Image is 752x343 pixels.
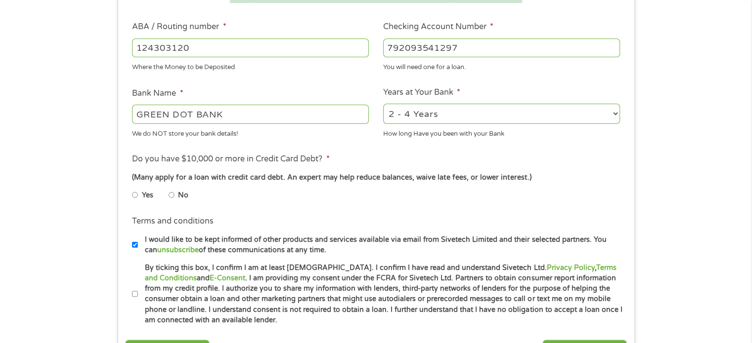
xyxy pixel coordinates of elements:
label: Terms and conditions [132,216,214,227]
input: 345634636 [383,38,620,57]
label: No [178,190,188,201]
label: By ticking this box, I confirm I am at least [DEMOGRAPHIC_DATA]. I confirm I have read and unders... [138,263,623,326]
label: Checking Account Number [383,22,493,32]
div: You will need one for a loan. [383,59,620,73]
input: 263177916 [132,38,369,57]
label: Years at Your Bank [383,87,460,98]
label: ABA / Routing number [132,22,226,32]
a: Privacy Policy [546,264,594,272]
label: I would like to be kept informed of other products and services available via email from Sivetech... [138,234,623,256]
label: Bank Name [132,88,183,99]
div: We do NOT store your bank details! [132,125,369,139]
div: (Many apply for a loan with credit card debt. An expert may help reduce balances, waive late fees... [132,172,619,183]
div: How long Have you been with your Bank [383,125,620,139]
a: E-Consent [210,274,245,282]
label: Yes [142,190,153,201]
a: Terms and Conditions [145,264,616,282]
div: Where the Money to be Deposited [132,59,369,73]
a: unsubscribe [157,246,199,254]
label: Do you have $10,000 or more in Credit Card Debt? [132,154,329,164]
